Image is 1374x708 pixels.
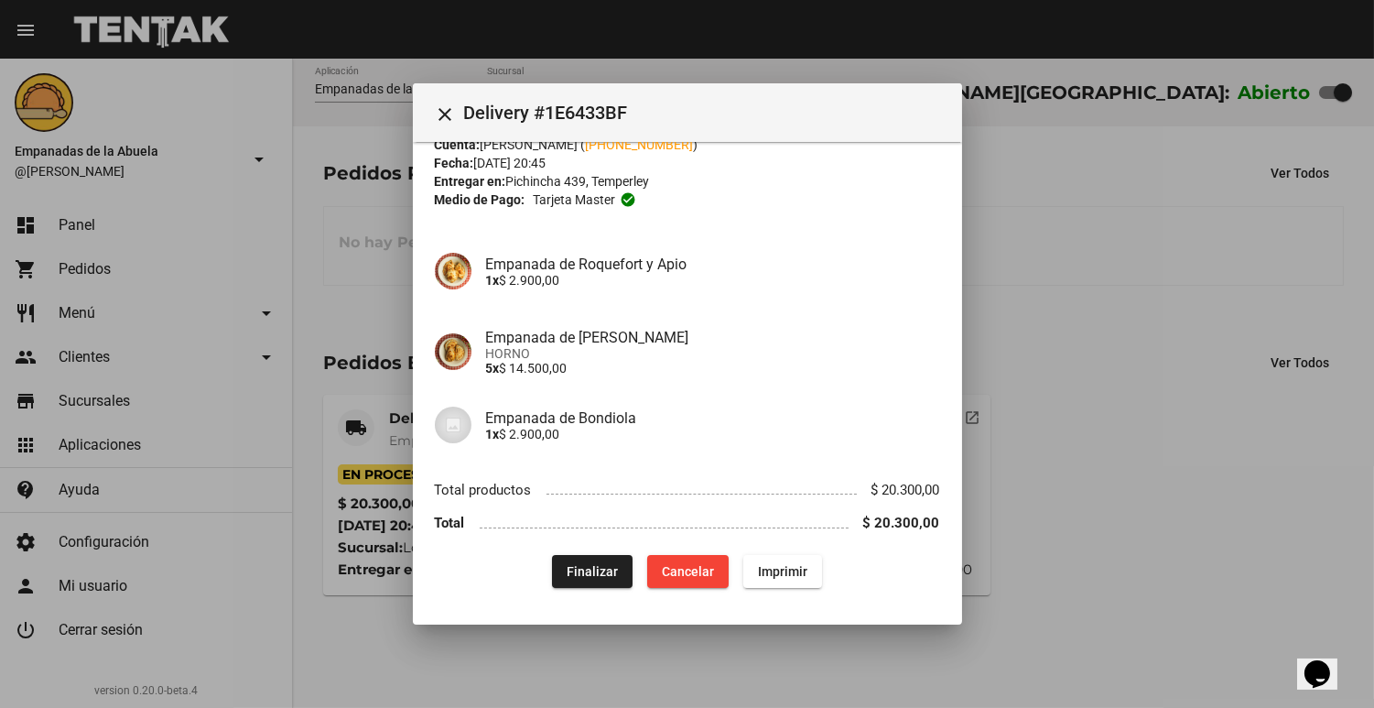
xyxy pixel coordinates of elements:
[435,191,525,209] strong: Medio de Pago:
[435,154,940,172] div: [DATE] 20:45
[486,346,940,361] span: HORNO
[1297,635,1356,690] iframe: chat widget
[743,555,822,588] button: Imprimir
[435,174,506,189] strong: Entregar en:
[486,427,940,441] p: $ 2.900,00
[486,409,940,427] h4: Empanada de Bondiola
[662,564,714,579] span: Cancelar
[435,473,940,506] li: Total productos $ 20.300,00
[486,361,940,376] p: $ 14.500,00
[647,555,729,588] button: Cancelar
[567,564,618,579] span: Finalizar
[486,329,940,346] h4: Empanada de [PERSON_NAME]
[427,94,464,131] button: Cerrar
[435,506,940,540] li: Total $ 20.300,00
[486,256,940,273] h4: Empanada de Roquefort y Apio
[435,156,474,170] strong: Fecha:
[435,103,457,125] mat-icon: Cerrar
[620,191,636,208] mat-icon: check_circle
[486,427,500,441] b: 1x
[435,253,471,289] img: d59fadef-f63f-4083-8943-9e902174ec49.jpg
[464,98,947,127] span: Delivery #1E6433BF
[586,137,694,152] a: [PHONE_NUMBER]
[435,136,940,154] div: [PERSON_NAME] ( )
[758,564,807,579] span: Imprimir
[486,273,500,288] b: 1x
[486,273,940,288] p: $ 2.900,00
[486,361,500,376] b: 5x
[533,191,615,209] span: Tarjeta master
[435,333,471,370] img: f753fea7-0f09-41b3-9a9e-ddb84fc3b359.jpg
[552,555,633,588] button: Finalizar
[435,137,481,152] strong: Cuenta:
[435,407,471,443] img: 07c47add-75b0-4ce5-9aba-194f44787723.jpg
[435,172,940,191] div: Pichincha 439, Temperley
